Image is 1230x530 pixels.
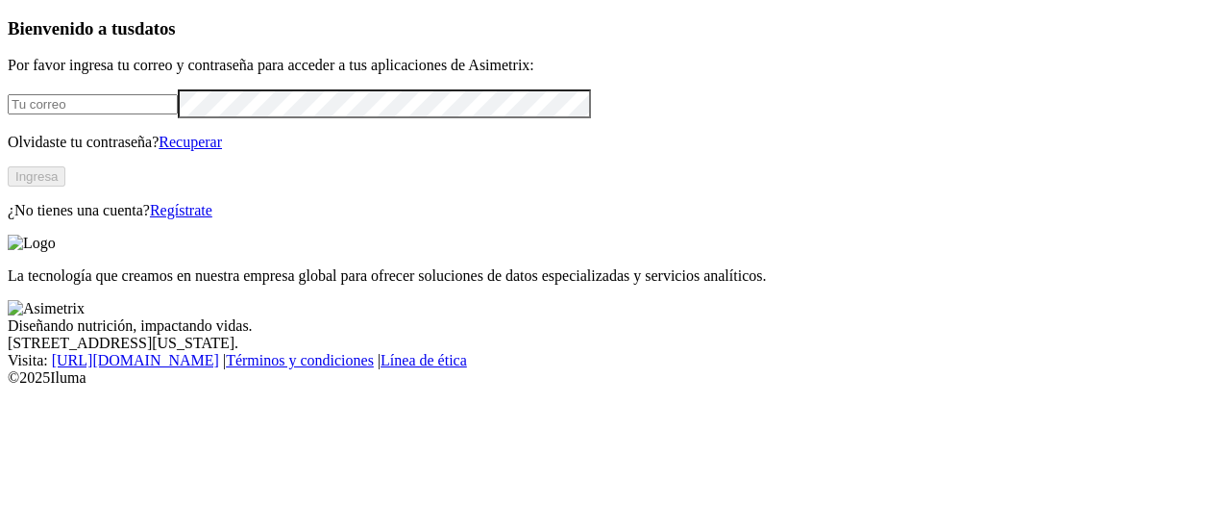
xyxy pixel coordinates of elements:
a: Términos y condiciones [226,352,374,368]
p: Olvidaste tu contraseña? [8,134,1222,151]
input: Tu correo [8,94,178,114]
img: Logo [8,235,56,252]
a: Recuperar [159,134,222,150]
p: ¿No tienes una cuenta? [8,202,1222,219]
p: La tecnología que creamos en nuestra empresa global para ofrecer soluciones de datos especializad... [8,267,1222,285]
div: Diseñando nutrición, impactando vidas. [8,317,1222,335]
button: Ingresa [8,166,65,187]
img: Asimetrix [8,300,85,317]
a: [URL][DOMAIN_NAME] [52,352,219,368]
p: Por favor ingresa tu correo y contraseña para acceder a tus aplicaciones de Asimetrix: [8,57,1222,74]
a: Línea de ética [381,352,467,368]
a: Regístrate [150,202,212,218]
span: datos [135,18,176,38]
h3: Bienvenido a tus [8,18,1222,39]
div: © 2025 Iluma [8,369,1222,387]
div: [STREET_ADDRESS][US_STATE]. [8,335,1222,352]
div: Visita : | | [8,352,1222,369]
